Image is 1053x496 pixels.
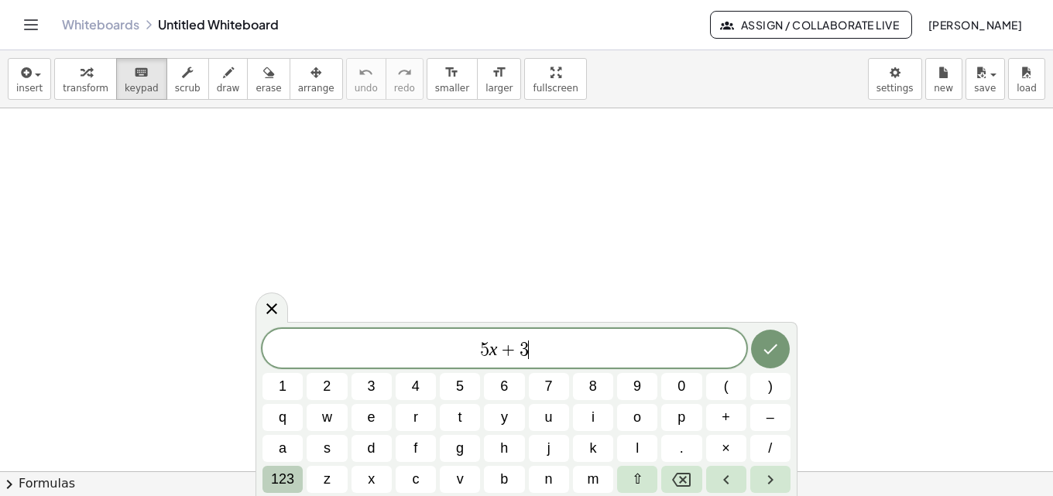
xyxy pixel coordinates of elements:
[134,63,149,82] i: keyboard
[175,83,201,94] span: scrub
[485,83,513,94] span: larger
[457,469,464,490] span: v
[587,469,599,490] span: m
[974,83,996,94] span: save
[322,407,332,428] span: w
[547,438,551,459] span: j
[573,373,613,400] button: 8
[477,58,521,100] button: format_sizelarger
[19,12,43,37] button: Toggle navigation
[876,83,914,94] span: settings
[868,58,922,100] button: settings
[1008,58,1045,100] button: load
[636,438,639,459] span: l
[661,466,701,493] button: Backspace
[412,376,420,397] span: 4
[435,83,469,94] span: smaller
[633,407,641,428] span: o
[440,404,480,431] button: t
[262,466,303,493] button: Default keyboard
[706,373,746,400] button: (
[396,466,436,493] button: c
[706,435,746,462] button: Times
[307,373,347,400] button: 2
[751,330,790,368] button: Done
[368,407,376,428] span: e
[928,18,1022,32] span: [PERSON_NAME]
[16,83,43,94] span: insert
[247,58,290,100] button: erase
[768,438,772,459] span: /
[394,83,415,94] span: redo
[573,466,613,493] button: m
[501,407,508,428] span: y
[440,466,480,493] button: v
[528,340,529,359] span: ​
[750,373,791,400] button: )
[456,376,464,397] span: 5
[427,58,478,100] button: format_sizesmaller
[484,435,524,462] button: h
[500,376,508,397] span: 6
[492,63,506,82] i: format_size
[386,58,424,100] button: redoredo
[262,373,303,400] button: 1
[352,435,392,462] button: d
[1017,83,1037,94] span: load
[545,469,553,490] span: n
[456,438,464,459] span: g
[368,469,375,490] span: x
[358,63,373,82] i: undo
[633,376,641,397] span: 9
[632,469,643,490] span: ⇧
[661,373,701,400] button: 0
[723,18,899,32] span: Assign / Collaborate Live
[750,404,791,431] button: Minus
[323,376,331,397] span: 2
[458,407,462,428] span: t
[352,404,392,431] button: e
[397,63,412,82] i: redo
[324,438,331,459] span: s
[352,466,392,493] button: x
[396,404,436,431] button: r
[298,83,334,94] span: arrange
[520,340,529,359] span: 3
[208,58,249,100] button: draw
[444,63,459,82] i: format_size
[589,438,596,459] span: k
[524,58,586,100] button: fullscreen
[166,58,209,100] button: scrub
[545,407,553,428] span: u
[279,407,286,428] span: q
[617,373,657,400] button: 9
[767,407,774,428] span: –
[966,58,1005,100] button: save
[661,404,701,431] button: p
[271,469,294,490] span: 123
[573,435,613,462] button: k
[368,438,376,459] span: d
[307,404,347,431] button: w
[500,438,508,459] span: h
[529,466,569,493] button: n
[722,438,730,459] span: ×
[722,407,730,428] span: +
[706,404,746,431] button: Plus
[710,11,912,39] button: Assign / Collaborate Live
[680,438,684,459] span: .
[8,58,51,100] button: insert
[925,58,962,100] button: new
[262,404,303,431] button: q
[256,83,281,94] span: erase
[677,376,685,397] span: 0
[413,438,417,459] span: f
[489,339,498,359] var: x
[545,376,553,397] span: 7
[529,373,569,400] button: 7
[307,435,347,462] button: s
[529,404,569,431] button: u
[217,83,240,94] span: draw
[589,376,597,397] span: 8
[617,435,657,462] button: l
